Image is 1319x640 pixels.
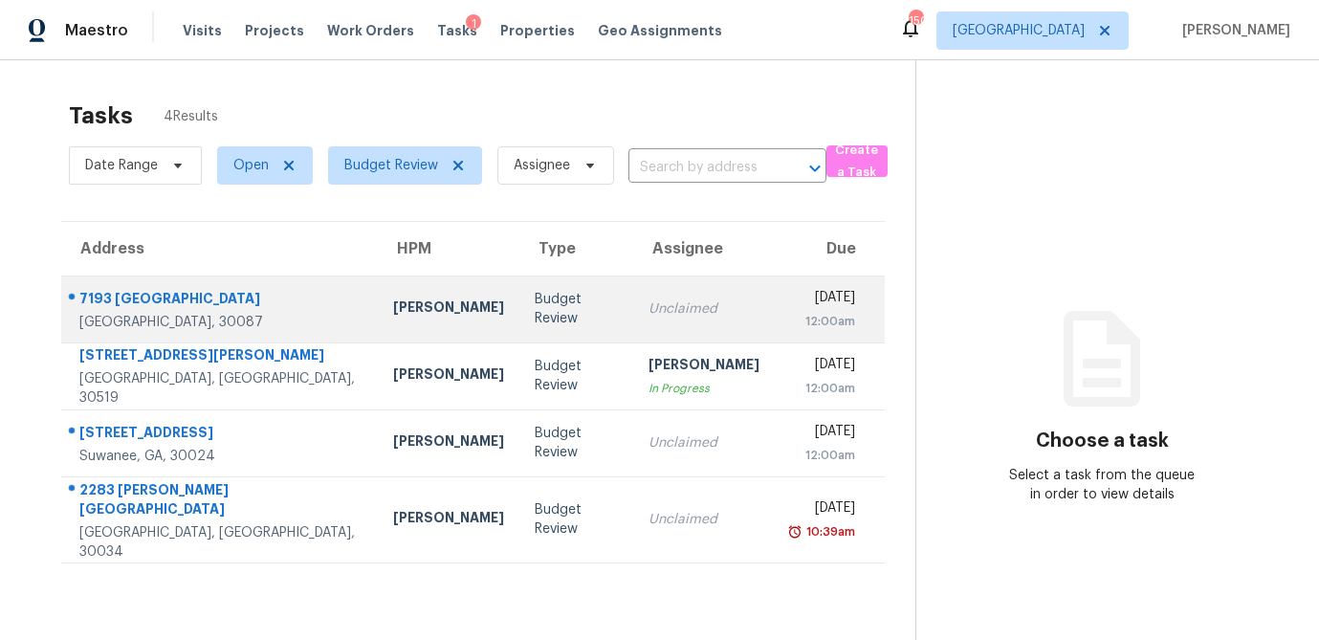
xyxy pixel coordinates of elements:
[183,21,222,40] span: Visits
[535,424,618,462] div: Budget Review
[790,446,854,465] div: 12:00am
[85,156,158,175] span: Date Range
[790,498,854,522] div: [DATE]
[245,21,304,40] span: Projects
[327,21,414,40] span: Work Orders
[79,447,363,466] div: Suwanee, GA, 30024
[69,106,133,125] h2: Tasks
[500,21,575,40] span: Properties
[79,289,363,313] div: 7193 [GEOGRAPHIC_DATA]
[1036,431,1169,451] h3: Choose a task
[649,379,759,398] div: In Progress
[953,21,1085,40] span: [GEOGRAPHIC_DATA]
[787,522,802,541] img: Overdue Alarm Icon
[649,299,759,319] div: Unclaimed
[393,364,504,388] div: [PERSON_NAME]
[790,379,854,398] div: 12:00am
[649,433,759,452] div: Unclaimed
[628,153,773,183] input: Search by address
[649,355,759,379] div: [PERSON_NAME]
[233,156,269,175] span: Open
[1009,466,1196,504] div: Select a task from the queue in order to view details
[393,508,504,532] div: [PERSON_NAME]
[79,369,363,408] div: [GEOGRAPHIC_DATA], [GEOGRAPHIC_DATA], 30519
[393,431,504,455] div: [PERSON_NAME]
[649,510,759,529] div: Unclaimed
[775,222,884,276] th: Due
[79,423,363,447] div: [STREET_ADDRESS]
[79,480,363,523] div: 2283 [PERSON_NAME][GEOGRAPHIC_DATA]
[633,222,775,276] th: Assignee
[598,21,722,40] span: Geo Assignments
[802,522,855,541] div: 10:39am
[535,290,618,328] div: Budget Review
[466,14,481,33] div: 1
[164,107,218,126] span: 4 Results
[1175,21,1290,40] span: [PERSON_NAME]
[79,523,363,562] div: [GEOGRAPHIC_DATA], [GEOGRAPHIC_DATA], 30034
[535,357,618,395] div: Budget Review
[437,24,477,37] span: Tasks
[79,313,363,332] div: [GEOGRAPHIC_DATA], 30087
[909,11,922,31] div: 150
[790,288,854,312] div: [DATE]
[514,156,570,175] span: Assignee
[826,145,888,177] button: Create a Task
[790,422,854,446] div: [DATE]
[378,222,519,276] th: HPM
[61,222,378,276] th: Address
[65,21,128,40] span: Maestro
[79,345,363,369] div: [STREET_ADDRESS][PERSON_NAME]
[393,298,504,321] div: [PERSON_NAME]
[790,355,854,379] div: [DATE]
[802,155,828,182] button: Open
[344,156,438,175] span: Budget Review
[535,500,618,539] div: Budget Review
[790,312,854,331] div: 12:00am
[836,140,878,184] span: Create a Task
[519,222,633,276] th: Type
